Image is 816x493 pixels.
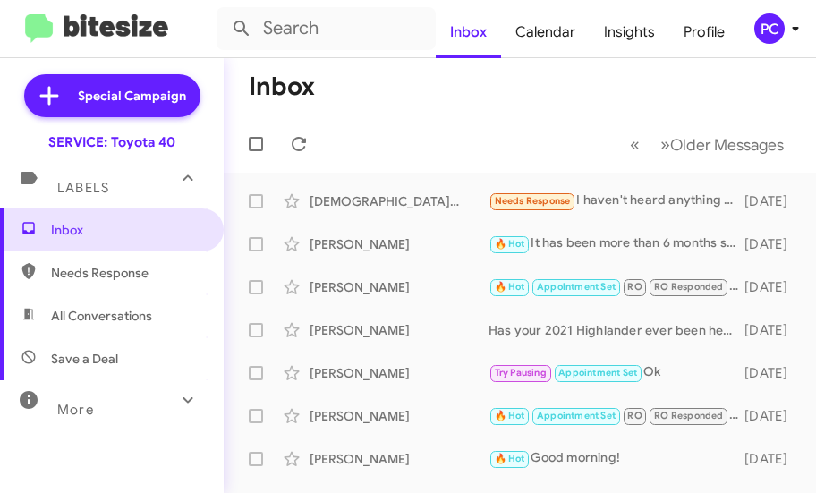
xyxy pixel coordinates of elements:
[654,410,723,421] span: RO Responded
[310,364,489,382] div: [PERSON_NAME]
[489,362,744,383] div: Ok
[57,180,109,196] span: Labels
[48,133,175,151] div: SERVICE: Toyota 40
[754,13,785,44] div: PC
[501,6,590,58] a: Calendar
[489,321,744,339] div: Has your 2021 Highlander ever been here before, I don't see it under your name or number?
[627,410,642,421] span: RO
[310,321,489,339] div: [PERSON_NAME]
[489,234,744,254] div: It has been more than 6 months since your last visit, which is recommended by [PERSON_NAME].
[436,6,501,58] a: Inbox
[489,276,744,297] div: Thank you
[630,133,640,156] span: «
[670,135,784,155] span: Older Messages
[495,410,525,421] span: 🔥 Hot
[489,448,744,469] div: Good morning!
[660,133,670,156] span: »
[590,6,669,58] a: Insights
[51,221,203,239] span: Inbox
[744,235,802,253] div: [DATE]
[495,281,525,293] span: 🔥 Hot
[744,192,802,210] div: [DATE]
[57,402,94,418] span: More
[249,72,315,101] h1: Inbox
[489,191,744,211] div: I haven't heard anything - does that mean I do not need any service?
[495,367,547,378] span: Try Pausing
[24,74,200,117] a: Special Campaign
[78,87,186,105] span: Special Campaign
[51,307,152,325] span: All Conversations
[310,450,489,468] div: [PERSON_NAME]
[744,278,802,296] div: [DATE]
[495,453,525,464] span: 🔥 Hot
[537,281,616,293] span: Appointment Set
[669,6,739,58] a: Profile
[217,7,436,50] input: Search
[744,364,802,382] div: [DATE]
[51,264,203,282] span: Needs Response
[744,321,802,339] div: [DATE]
[489,405,744,426] div: Great, we look forward to seeing you [DATE][DATE] 9:40
[654,281,723,293] span: RO Responded
[558,367,637,378] span: Appointment Set
[620,126,795,163] nav: Page navigation example
[310,278,489,296] div: [PERSON_NAME]
[51,350,118,368] span: Save a Deal
[744,450,802,468] div: [DATE]
[495,238,525,250] span: 🔥 Hot
[627,281,642,293] span: RO
[537,410,616,421] span: Appointment Set
[495,195,571,207] span: Needs Response
[310,235,489,253] div: [PERSON_NAME]
[650,126,795,163] button: Next
[310,407,489,425] div: [PERSON_NAME]
[744,407,802,425] div: [DATE]
[310,192,489,210] div: [DEMOGRAPHIC_DATA][PERSON_NAME]
[739,13,796,44] button: PC
[619,126,650,163] button: Previous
